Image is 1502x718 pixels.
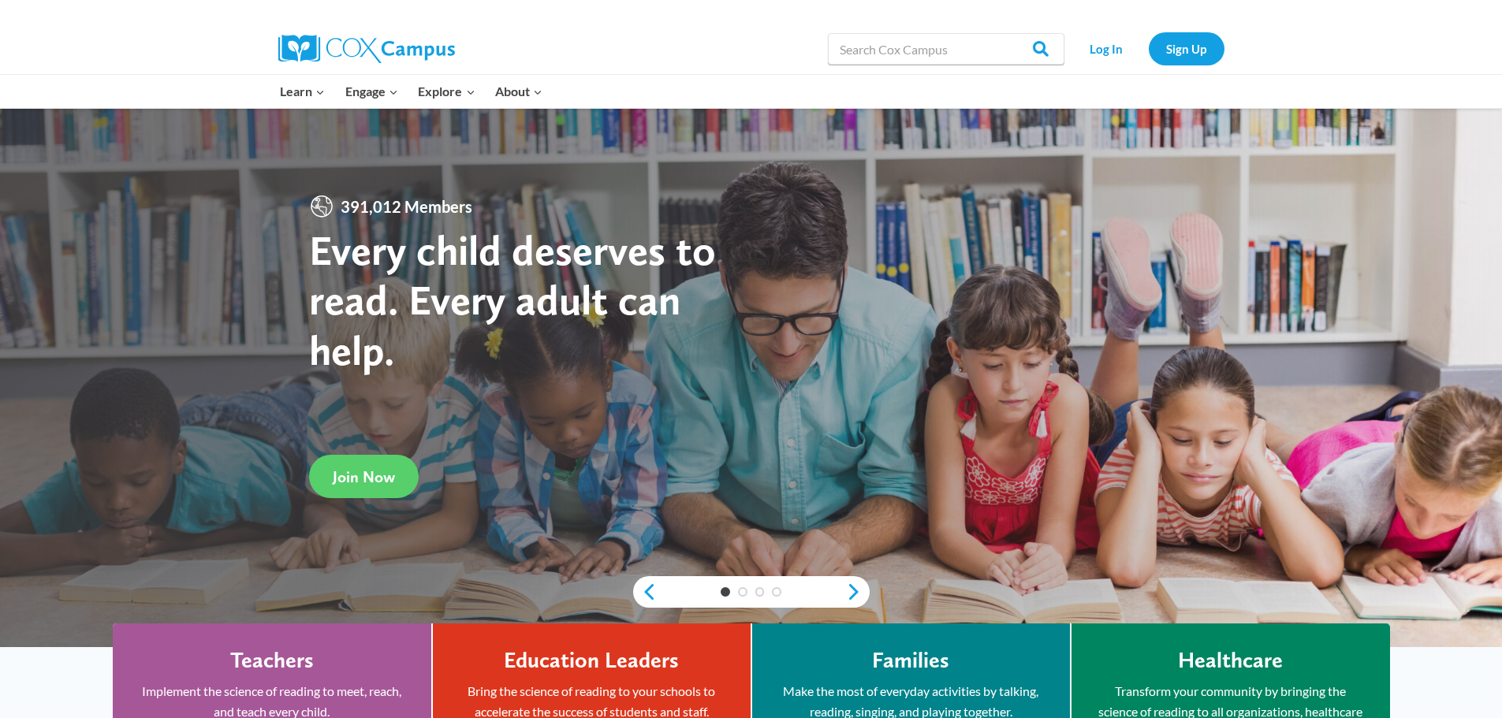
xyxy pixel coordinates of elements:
[495,81,542,102] span: About
[309,455,419,498] a: Join Now
[334,194,479,219] span: 391,012 Members
[755,587,765,597] a: 3
[828,33,1064,65] input: Search Cox Campus
[270,75,553,108] nav: Primary Navigation
[846,582,870,601] a: next
[418,81,475,102] span: Explore
[230,647,314,674] h4: Teachers
[278,35,455,63] img: Cox Campus
[504,647,679,674] h4: Education Leaders
[772,587,781,597] a: 4
[721,587,730,597] a: 1
[1178,647,1283,674] h4: Healthcare
[633,582,657,601] a: previous
[1072,32,1141,65] a: Log In
[1149,32,1224,65] a: Sign Up
[280,81,325,102] span: Learn
[345,81,398,102] span: Engage
[633,576,870,608] div: content slider buttons
[309,225,716,375] strong: Every child deserves to read. Every adult can help.
[1072,32,1224,65] nav: Secondary Navigation
[872,647,949,674] h4: Families
[333,467,395,486] span: Join Now
[738,587,747,597] a: 2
